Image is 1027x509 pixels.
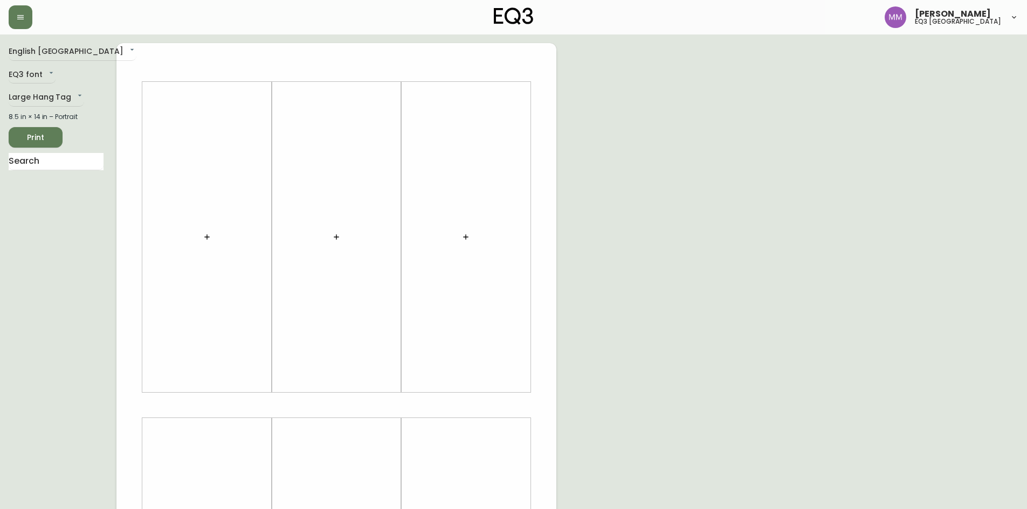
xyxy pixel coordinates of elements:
[885,6,906,28] img: b124d21e3c5b19e4a2f2a57376a9c201
[9,112,104,122] div: 8.5 in × 14 in – Portrait
[9,89,84,107] div: Large Hang Tag
[915,18,1001,25] h5: eq3 [GEOGRAPHIC_DATA]
[494,8,534,25] img: logo
[915,10,991,18] span: [PERSON_NAME]
[9,66,56,84] div: EQ3 font
[9,43,136,61] div: English [GEOGRAPHIC_DATA]
[9,153,104,170] input: Search
[17,131,54,144] span: Print
[9,127,63,148] button: Print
